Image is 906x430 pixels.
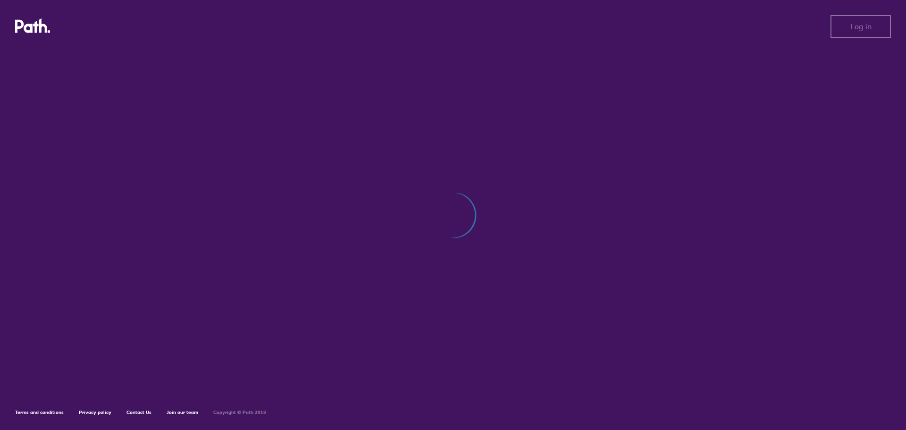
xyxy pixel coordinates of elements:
[15,409,64,415] a: Terms and conditions
[126,409,151,415] a: Contact Us
[79,409,111,415] a: Privacy policy
[167,409,198,415] a: Join our team
[850,22,872,31] span: Log in
[213,410,266,415] h6: Copyright © Path 2018
[830,15,891,38] button: Log in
